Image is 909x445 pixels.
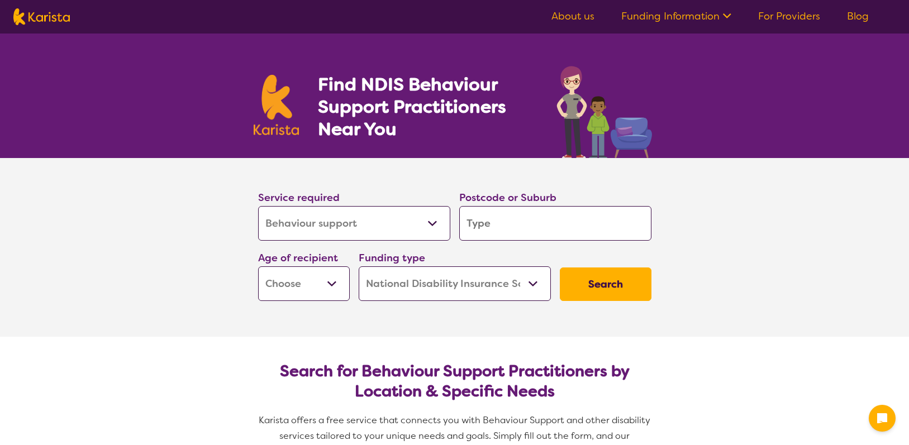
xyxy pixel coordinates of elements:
img: behaviour-support [554,60,656,158]
input: Type [459,206,651,241]
a: Funding Information [621,9,731,23]
label: Postcode or Suburb [459,191,556,204]
img: Karista logo [13,8,70,25]
a: About us [551,9,594,23]
button: Search [560,267,651,301]
h2: Search for Behaviour Support Practitioners by Location & Specific Needs [267,361,643,401]
label: Funding type [359,251,425,265]
h1: Find NDIS Behaviour Support Practitioners Near You [318,73,534,140]
a: For Providers [758,9,820,23]
img: Karista logo [254,75,299,135]
a: Blog [847,9,869,23]
label: Age of recipient [258,251,338,265]
label: Service required [258,191,340,204]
